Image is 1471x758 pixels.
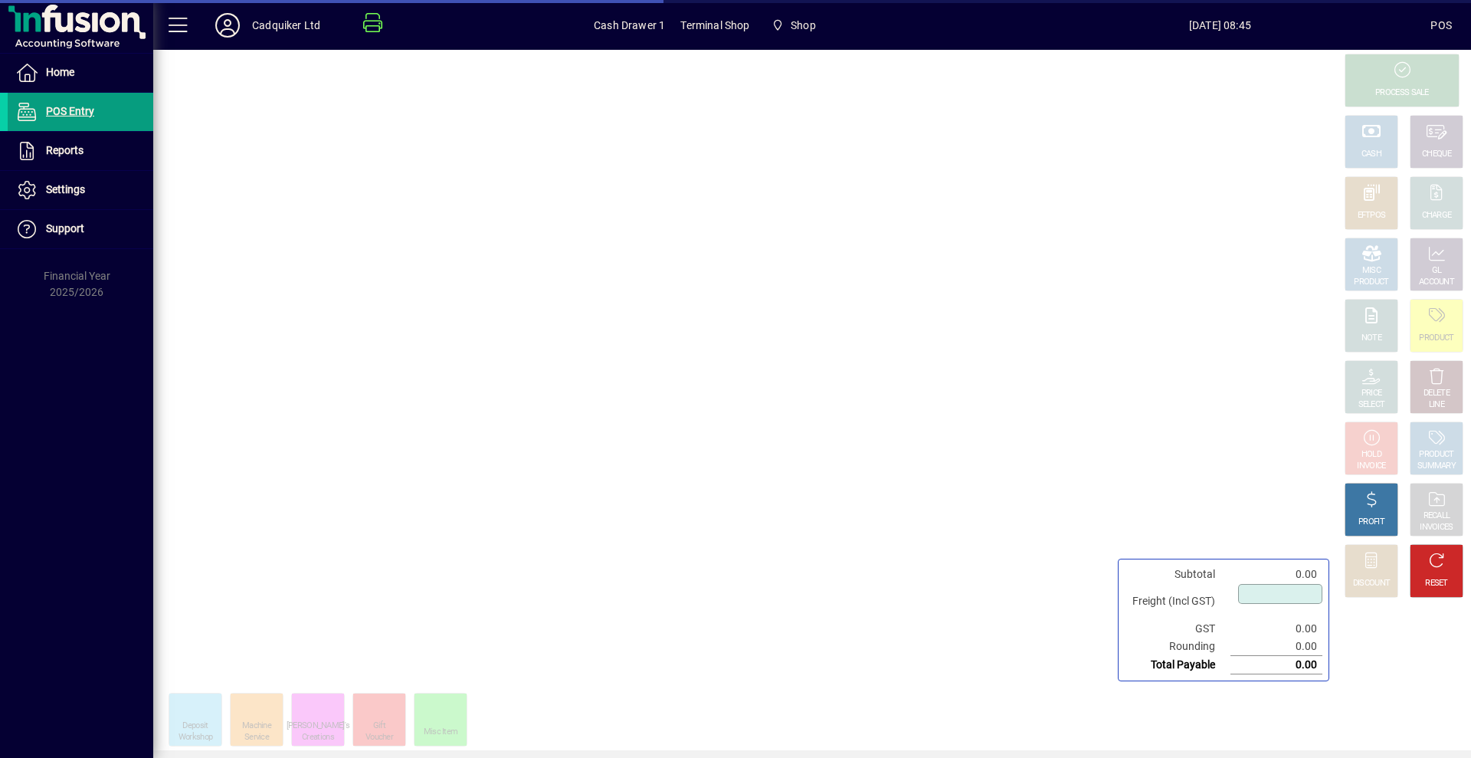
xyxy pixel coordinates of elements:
[179,732,212,743] div: Workshop
[287,720,350,732] div: [PERSON_NAME]'s
[1420,522,1453,533] div: INVOICES
[1230,566,1322,583] td: 0.00
[1125,566,1230,583] td: Subtotal
[46,144,84,156] span: Reports
[46,66,74,78] span: Home
[680,13,749,38] span: Terminal Shop
[8,210,153,248] a: Support
[1357,461,1385,472] div: INVOICE
[1429,399,1444,411] div: LINE
[1125,583,1230,620] td: Freight (Incl GST)
[1125,656,1230,674] td: Total Payable
[1422,210,1452,221] div: CHARGE
[1423,510,1450,522] div: RECALL
[373,720,385,732] div: Gift
[252,13,320,38] div: Cadquiker Ltd
[242,720,271,732] div: Machine
[46,222,84,235] span: Support
[1362,265,1381,277] div: MISC
[1358,210,1386,221] div: EFTPOS
[594,13,665,38] span: Cash Drawer 1
[1230,620,1322,638] td: 0.00
[1125,620,1230,638] td: GST
[182,720,208,732] div: Deposit
[1125,638,1230,656] td: Rounding
[424,727,458,738] div: Misc Item
[791,13,816,38] span: Shop
[1009,13,1430,38] span: [DATE] 08:45
[1230,638,1322,656] td: 0.00
[1230,656,1322,674] td: 0.00
[1358,517,1384,528] div: PROFIT
[1419,277,1454,288] div: ACCOUNT
[1423,388,1450,399] div: DELETE
[1358,399,1385,411] div: SELECT
[8,132,153,170] a: Reports
[1361,449,1381,461] div: HOLD
[1361,333,1381,344] div: NOTE
[302,732,334,743] div: Creations
[1375,87,1429,99] div: PROCESS SALE
[1361,388,1382,399] div: PRICE
[1419,333,1453,344] div: PRODUCT
[1417,461,1456,472] div: SUMMARY
[765,11,822,39] span: Shop
[1419,449,1453,461] div: PRODUCT
[1361,149,1381,160] div: CASH
[1425,578,1448,589] div: RESET
[1353,578,1390,589] div: DISCOUNT
[46,183,85,195] span: Settings
[1432,265,1442,277] div: GL
[1430,13,1452,38] div: POS
[1354,277,1388,288] div: PRODUCT
[8,54,153,92] a: Home
[46,105,94,117] span: POS Entry
[1422,149,1451,160] div: CHEQUE
[365,732,393,743] div: Voucher
[244,732,269,743] div: Service
[8,171,153,209] a: Settings
[203,11,252,39] button: Profile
